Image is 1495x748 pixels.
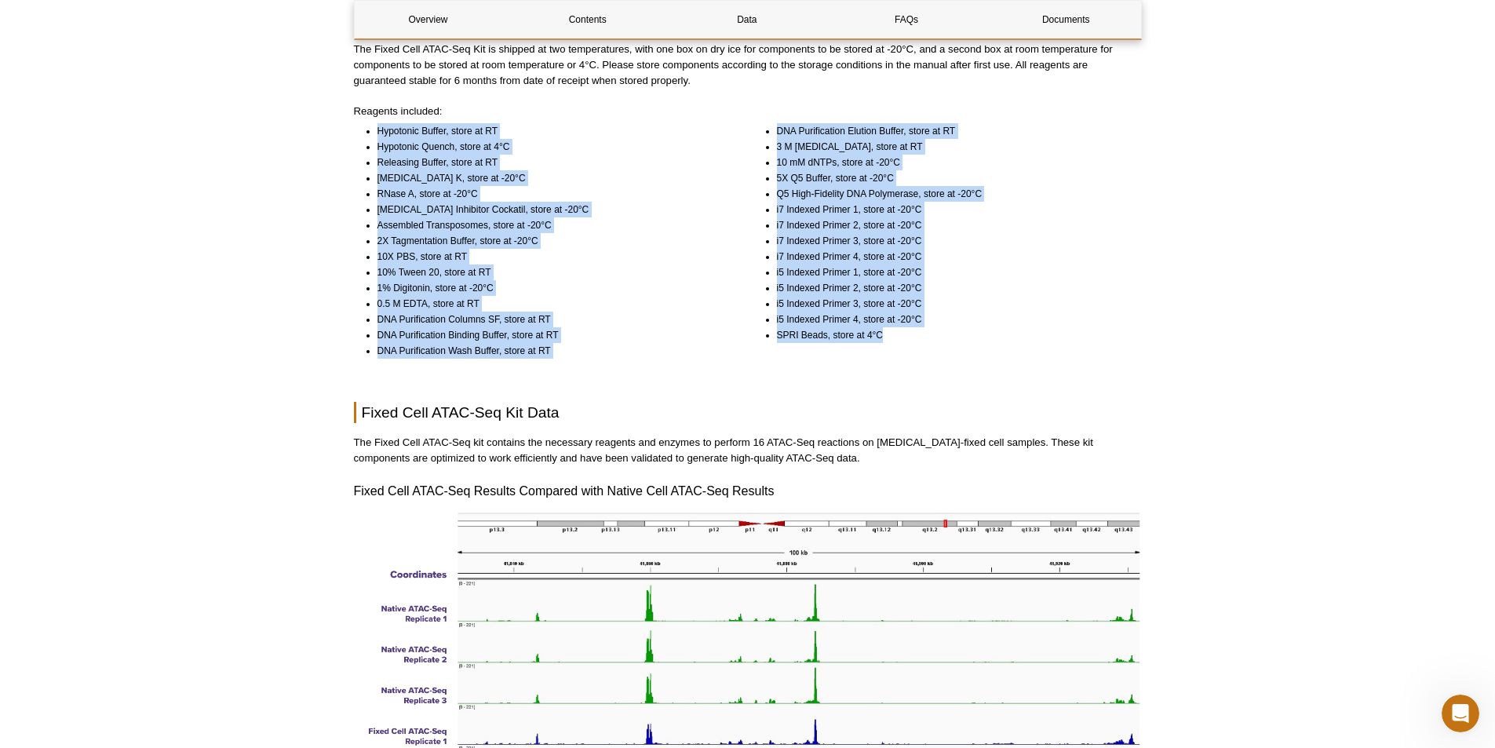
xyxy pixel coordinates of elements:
[377,296,727,312] li: 0.5 M EDTA, store at RT
[377,327,727,343] li: DNA Purification Binding Buffer, store at RT
[354,402,1142,423] h2: Fixed Cell ATAC-Seq Kit Data
[777,186,1127,202] li: Q5 High-Fidelity DNA Polymerase, store at -20°C
[377,139,727,155] li: Hypotonic Quench, store at 4°C
[992,1,1139,38] a: Documents
[777,312,1127,327] li: i5 Indexed Primer 4, store at -20°C
[777,280,1127,296] li: i5 Indexed Primer 2, store at -20°C
[377,123,727,139] li: Hypotonic Buffer, store at RT
[377,265,727,280] li: 10% Tween 20, store at RT
[777,233,1127,249] li: i7 Indexed Primer 3, store at -20°C
[777,296,1127,312] li: i5 Indexed Primer 3, store at -20°C
[354,435,1142,466] p: The Fixed Cell ATAC-Seq kit contains the necessary reagents and enzymes to perform 16 ATAC-Seq re...
[377,202,727,217] li: [MEDICAL_DATA] Inhibitor Cockatil, store at -20°C
[377,312,727,327] li: DNA Purification Columns SF, store at RT
[355,1,502,38] a: Overview
[377,155,727,170] li: Releasing Buffer, store at RT
[777,155,1127,170] li: 10 mM dNTPs, store at -20°C
[777,327,1127,343] li: SPRI Beads, store at 4°C
[777,217,1127,233] li: i7 Indexed Primer 2, store at -20°C
[777,170,1127,186] li: 5X Q5 Buffer, store at -20°C
[377,249,727,265] li: 10X PBS, store at RT
[777,249,1127,265] li: i7 Indexed Primer 4, store at -20°C
[354,482,1142,501] h3: Fixed Cell ATAC-Seq Results Compared with Native Cell ATAC-Seq Results
[1442,695,1479,732] iframe: Intercom live chat
[833,1,980,38] a: FAQs
[514,1,662,38] a: Contents
[377,217,727,233] li: Assembled Transposomes, store at -20°C
[777,123,1127,139] li: DNA Purification Elution Buffer, store at RT
[777,265,1127,280] li: i5 Indexed Primer 1, store at -20°C
[354,104,1142,119] p: Reagents included:
[377,233,727,249] li: 2X Tagmentation Buffer, store at -20°C
[377,280,727,296] li: 1% Digitonin, store at -20°C
[777,202,1127,217] li: i7 Indexed Primer 1, store at -20°C
[377,186,727,202] li: RNase A, store at -20°C
[354,42,1142,89] p: The Fixed Cell ATAC-Seq Kit is shipped at two temperatures, with one box on dry ice for component...
[777,139,1127,155] li: 3 M [MEDICAL_DATA], store at RT
[377,343,727,359] li: DNA Purification Wash Buffer, store at RT
[377,170,727,186] li: [MEDICAL_DATA] K, store at -20°C
[673,1,821,38] a: Data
